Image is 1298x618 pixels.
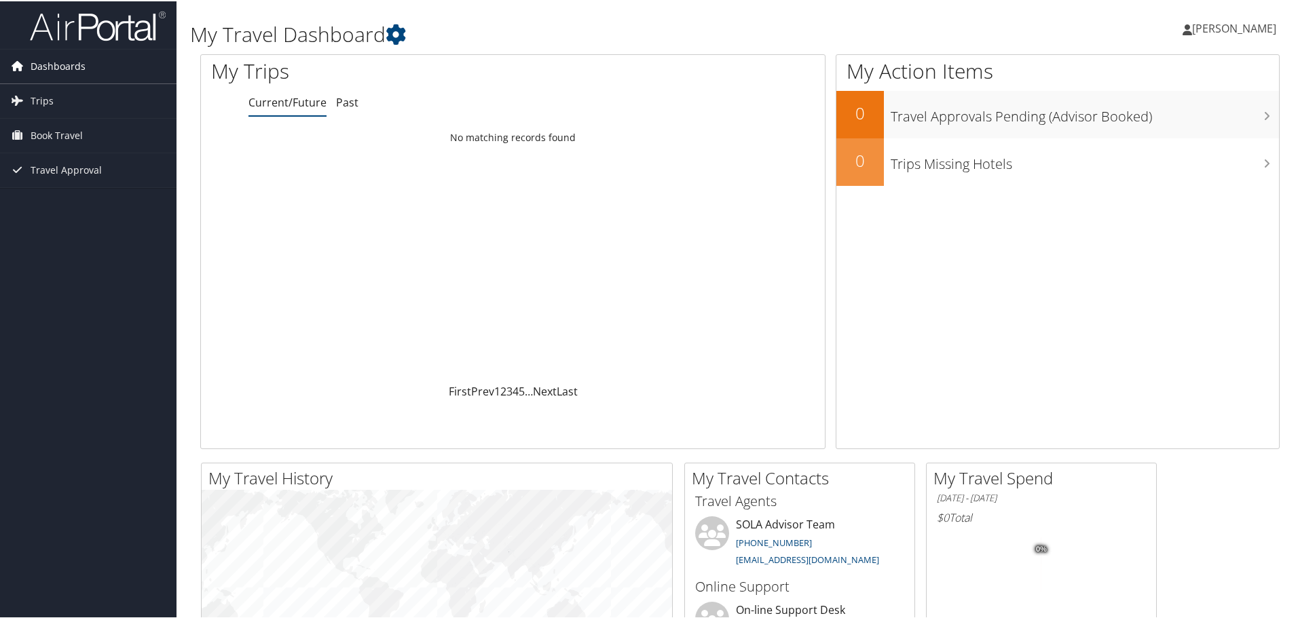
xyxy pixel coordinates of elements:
h1: My Action Items [836,56,1279,84]
a: [EMAIL_ADDRESS][DOMAIN_NAME] [736,552,879,564]
a: 3 [506,383,513,398]
a: 1 [494,383,500,398]
h1: My Travel Dashboard [190,19,923,47]
a: Prev [471,383,494,398]
span: $0 [937,509,949,524]
a: 2 [500,383,506,398]
h2: My Travel Contacts [692,465,914,488]
span: Trips [31,83,54,117]
h6: [DATE] - [DATE] [937,490,1146,503]
a: 0Travel Approvals Pending (Advisor Booked) [836,90,1279,137]
h2: My Travel Spend [933,465,1156,488]
a: 5 [519,383,525,398]
span: … [525,383,533,398]
img: airportal-logo.png [30,9,166,41]
a: [PHONE_NUMBER] [736,535,812,547]
a: Current/Future [248,94,327,109]
a: Next [533,383,557,398]
li: SOLA Advisor Team [688,515,911,571]
a: [PERSON_NAME] [1183,7,1290,47]
tspan: 0% [1036,544,1047,552]
h3: Travel Agents [695,490,904,509]
h2: 0 [836,148,884,171]
h2: My Travel History [208,465,672,488]
td: No matching records found [201,124,825,149]
h3: Online Support [695,576,904,595]
a: Past [336,94,358,109]
h3: Travel Approvals Pending (Advisor Booked) [891,99,1279,125]
h2: 0 [836,100,884,123]
span: Book Travel [31,117,83,151]
a: Last [557,383,578,398]
a: 4 [513,383,519,398]
h1: My Trips [211,56,555,84]
a: First [449,383,471,398]
h6: Total [937,509,1146,524]
h3: Trips Missing Hotels [891,147,1279,172]
span: Travel Approval [31,152,102,186]
span: Dashboards [31,48,86,82]
a: 0Trips Missing Hotels [836,137,1279,185]
span: [PERSON_NAME] [1192,20,1276,35]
